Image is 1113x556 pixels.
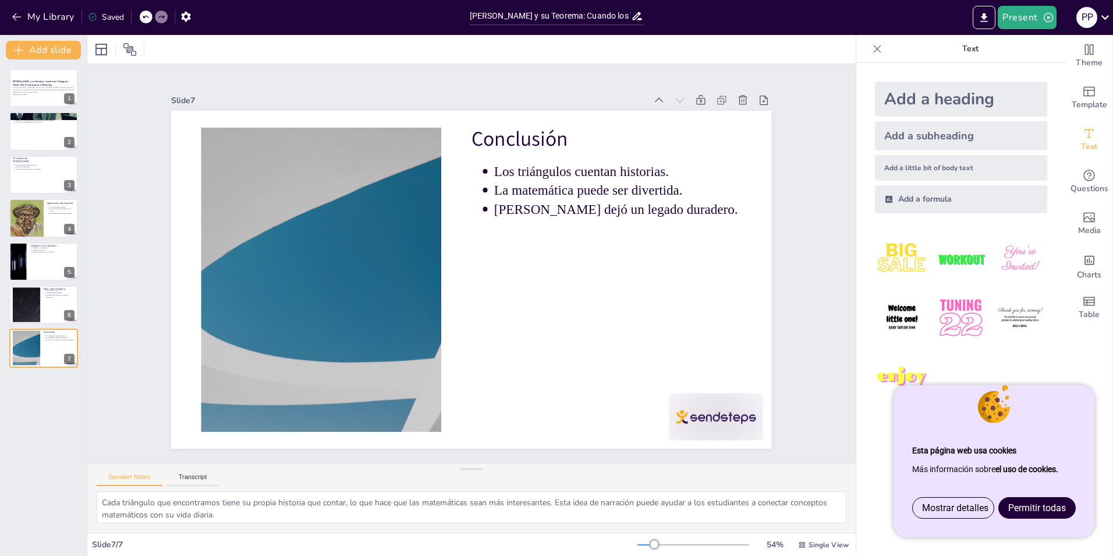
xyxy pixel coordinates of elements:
div: 1 [64,93,75,104]
img: 2.jpeg [934,232,988,286]
p: [PERSON_NAME] creía que los números explican el universo. [15,118,75,121]
div: 3 [9,156,78,194]
div: Slide 7 [235,10,689,167]
p: [PERSON_NAME] dejó un legado duradero. [507,210,748,304]
span: Single View [809,540,849,550]
div: Layout [92,40,111,59]
div: Slide 7 / 7 [92,539,637,550]
span: Permitir todas [1008,502,1066,513]
p: Triángulos en el arte. [33,249,75,251]
span: Text [1081,140,1097,153]
p: [PERSON_NAME] dejó un legado duradero. [46,339,75,342]
div: Add charts and graphs [1066,245,1112,287]
div: Add images, graphics, shapes or video [1066,203,1112,245]
p: La matemática puede ser divertida. [513,192,754,287]
input: Insert title [470,8,632,24]
button: Transcript [167,473,219,486]
a: el uso de cookies. [995,464,1058,474]
div: 2 [64,137,75,147]
button: Export to PowerPoint [973,6,995,29]
div: Add a heading [875,82,1047,117]
button: Add slide [6,41,81,59]
p: Triángulos deliciosos en la comida. [33,251,75,253]
p: Aplicaciones del Teorema [47,202,75,205]
p: La matemática puede ser divertida. [46,337,75,339]
span: Mostrar detalles [922,502,988,513]
p: Es el superhéroe de las matemáticas. [49,212,75,214]
p: No tener un buen ángulo es un problema. [15,168,44,170]
div: Add ready made slides [1066,77,1112,119]
a: Permitir todas [999,498,1075,518]
img: 5.jpeg [934,291,988,345]
p: Triángulos en la Vida Real [30,244,75,247]
p: Su teorema es un misterio. [46,291,75,294]
p: Los triángulos cuentan historias. [519,174,760,269]
span: Media [1078,224,1101,237]
span: Template [1072,98,1107,111]
button: p p [1076,6,1097,29]
img: 7.jpeg [875,350,929,404]
div: Add text boxes [1066,119,1112,161]
div: 2 [9,112,78,150]
p: Conclusión [506,132,771,242]
div: Add a formula [875,185,1047,213]
p: Es útil en la vida diaria. [15,166,44,168]
div: 3 [64,180,75,191]
span: Table [1079,308,1100,321]
div: p p [1076,7,1097,28]
strong: Esta página web usa cookies [912,446,1016,455]
div: 4 [9,199,78,237]
div: Change the overall theme [1066,35,1112,77]
div: Get real-time input from your audience [1066,161,1112,203]
p: Más información sobre [912,460,1076,478]
div: 54 % [761,539,789,550]
button: My Library [9,8,79,26]
p: Text [887,35,1054,63]
span: Questions [1071,182,1108,195]
span: Theme [1076,57,1103,69]
strong: [PERSON_NAME] y su Teorema: Cuando los Triángulos Tienen Más Drama que una Telenovela [13,80,68,86]
div: 7 [9,329,78,367]
div: 5 [9,242,78,281]
p: Triángulos en estructuras. [33,247,75,249]
img: 4.jpeg [875,291,929,345]
p: En esta presentación, exploraremos el teorema de [PERSON_NAME], donde los triángulos se enfrentan... [13,87,75,93]
p: Se usa para medir alturas. [49,206,75,208]
div: 7 [64,354,75,364]
p: Mitos sobre su vida. [46,290,75,292]
p: La hipotenusa es el lado más largo. [15,164,44,166]
p: Su teorema es fundamental en la geometría. [15,121,75,123]
a: Mostrar detalles [913,498,998,518]
img: 6.jpeg [993,291,1047,345]
div: Saved [88,12,124,23]
p: Los triángulos cuentan historias. [46,335,75,337]
p: La figura de [PERSON_NAME] es fascinante. [46,294,75,298]
div: 6 [64,310,75,321]
span: Charts [1077,269,1101,281]
button: Speaker Notes [97,473,162,486]
div: 6 [9,286,78,324]
button: Present [998,6,1056,29]
img: 3.jpeg [993,232,1047,286]
span: Position [123,43,137,57]
textarea: Cada triángulo que encontramos tiene su propia historia que contar, lo que hace que las matemátic... [97,491,846,523]
div: Add a little bit of body text [875,155,1047,181]
p: Mitos sobre Pitágoras [44,287,75,291]
p: ¿Quién fue [PERSON_NAME]? [13,114,75,117]
p: Generated with [URL] [13,93,75,96]
div: Add a subheading [875,121,1047,150]
p: [PERSON_NAME] fundó una escuela sobre triángulos y música. [15,117,75,119]
p: El Teorema de [PERSON_NAME] [13,157,44,163]
p: Conclusión [44,330,75,334]
div: 1 [9,69,78,107]
div: Add a table [1066,287,1112,329]
div: 5 [64,267,75,277]
p: Te ayuda a encontrar caminos más cortos. [49,208,75,212]
img: 1.jpeg [875,232,929,286]
div: 4 [64,224,75,234]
